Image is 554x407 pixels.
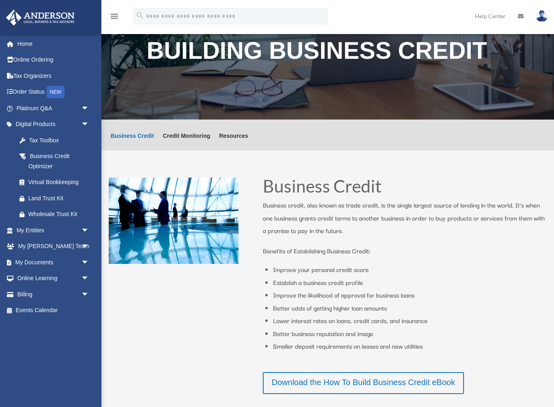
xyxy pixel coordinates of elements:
img: business people talking in office [109,178,238,264]
div: Business Credit Optimizer [28,151,87,171]
li: Better odds of getting higher loan amounts [273,302,547,315]
a: Land Trust Kit [11,190,101,206]
img: User Pic [536,10,548,22]
a: Business Credit [111,133,154,150]
a: Online Learningarrow_drop_down [6,270,101,287]
a: Platinum Q&Aarrow_drop_down [6,100,101,116]
a: Virtual Bookkeeping [11,174,101,191]
div: Virtual Bookkeeping [28,177,91,187]
div: Tax Toolbox [28,135,91,146]
a: Tax Organizers [6,68,101,84]
a: My Entitiesarrow_drop_down [6,222,101,238]
h1: Business Credit [263,178,547,199]
h1: Building Business Credit [147,39,509,67]
a: Order StatusNEW [6,84,101,101]
span: arrow_drop_down [81,100,97,117]
li: Better business reputation and image [273,327,547,340]
li: Improve your personal credit score [273,263,547,276]
img: Anderson Advisors Platinum Portal [4,10,77,26]
a: Events Calendar [6,302,101,319]
a: Credit Monitoring [163,133,210,150]
span: arrow_drop_down [81,238,97,255]
a: Download the How To Build Business Credit eBook [263,372,464,394]
i: menu [110,11,119,21]
a: Business Credit Optimizer [11,148,97,174]
a: Digital Productsarrow_drop_down [6,116,101,133]
p: Business credit, also known as trade credit, is the single largest source of lending in the world... [263,199,547,244]
span: arrow_drop_down [81,116,97,133]
span: arrow_drop_down [81,286,97,303]
a: Online Ordering [6,52,101,68]
div: Land Trust Kit [28,193,91,203]
a: Billingarrow_drop_down [6,286,101,302]
div: NEW [47,86,64,98]
div: Wholesale Trust Kit [28,209,91,219]
a: Resources [219,133,248,150]
span: arrow_drop_down [81,254,97,271]
a: Tax Toolbox [11,132,101,148]
li: Smaller deposit requirements on leases and new utilities [273,340,547,353]
span: arrow_drop_down [81,222,97,239]
span: arrow_drop_down [81,270,97,287]
a: Wholesale Trust Kit [11,206,101,223]
a: menu [110,14,119,21]
i: search [135,11,144,20]
a: My [PERSON_NAME] Teamarrow_drop_down [6,238,101,255]
a: My Documentsarrow_drop_down [6,254,101,270]
a: Home [6,36,101,52]
li: Lower interest rates on loans, credit cards, and insurance [273,314,547,327]
li: Establish a business credit profile [273,276,547,289]
p: Benefits of Establishing Business Credit: [263,244,547,257]
li: Improve the likelihood of approval for business loans [273,289,547,302]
